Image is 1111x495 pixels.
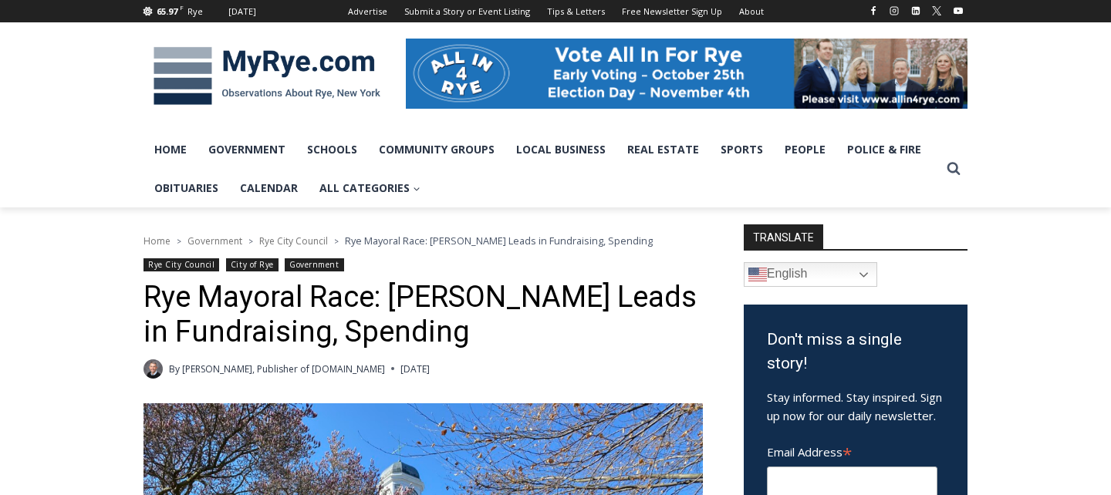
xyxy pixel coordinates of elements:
[285,258,343,271] a: Government
[144,359,163,379] a: Author image
[198,130,296,169] a: Government
[248,236,253,247] span: >
[767,436,937,464] label: Email Address
[144,233,703,248] nav: Breadcrumbs
[187,5,203,19] div: Rye
[940,155,967,183] button: View Search Form
[949,2,967,20] a: YouTube
[259,234,328,247] a: Rye City Council
[144,130,940,208] nav: Primary Navigation
[744,262,877,287] a: English
[319,180,420,197] span: All Categories
[144,280,703,350] h1: Rye Mayoral Race: [PERSON_NAME] Leads in Fundraising, Spending
[710,130,774,169] a: Sports
[927,2,946,20] a: X
[836,130,932,169] a: Police & Fire
[144,130,198,169] a: Home
[616,130,710,169] a: Real Estate
[345,234,653,247] span: Rye Mayoral Race: [PERSON_NAME] Leads in Fundraising, Spending
[767,328,944,376] h3: Don't miss a single story!
[228,5,256,19] div: [DATE]
[744,224,823,249] strong: TRANSLATE
[144,234,171,247] a: Home
[368,130,505,169] a: Community Groups
[774,130,836,169] a: People
[767,388,944,425] p: Stay informed. Stay inspired. Sign up now for our daily newsletter.
[144,169,229,207] a: Obituaries
[334,236,339,247] span: >
[864,2,883,20] a: Facebook
[400,362,430,376] time: [DATE]
[296,130,368,169] a: Schools
[505,130,616,169] a: Local Business
[144,258,219,271] a: Rye City Council
[748,265,767,284] img: en
[144,36,390,116] img: MyRye.com
[182,362,385,375] a: [PERSON_NAME], Publisher of [DOMAIN_NAME]
[309,169,431,207] a: All Categories
[885,2,903,20] a: Instagram
[157,5,177,17] span: 65.97
[907,2,925,20] a: Linkedin
[226,258,279,271] a: City of Rye
[229,169,309,207] a: Calendar
[169,362,180,376] span: By
[187,234,242,247] a: Government
[180,3,184,12] span: F
[177,236,181,247] span: >
[406,39,967,108] img: All in for Rye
